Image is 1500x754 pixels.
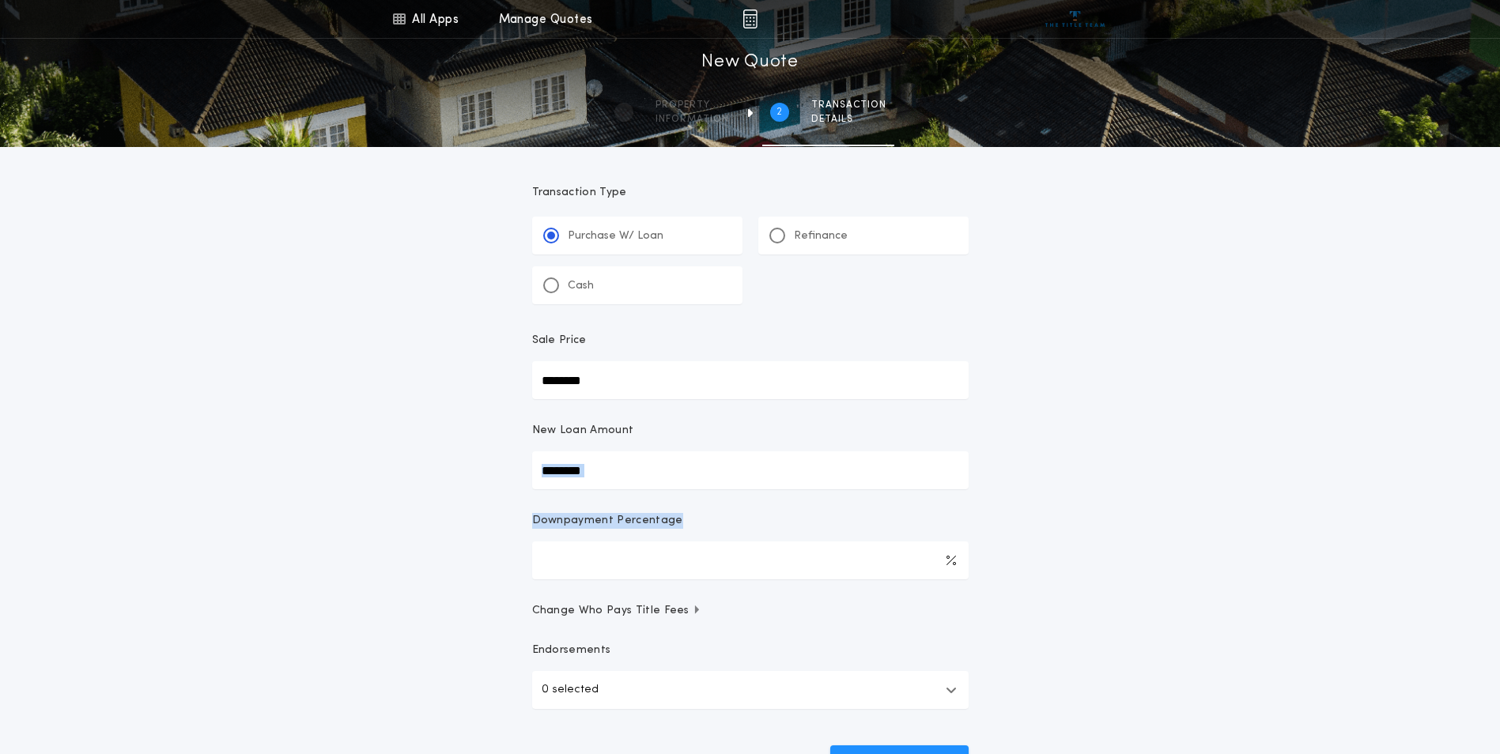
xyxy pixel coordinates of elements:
button: Change Who Pays Title Fees [532,603,969,619]
p: Cash [568,278,594,294]
span: details [811,113,886,126]
h2: 2 [776,106,782,119]
p: New Loan Amount [532,423,634,439]
button: 0 selected [532,671,969,709]
p: Endorsements [532,643,969,658]
span: Transaction [811,99,886,111]
p: Transaction Type [532,185,969,201]
span: information [656,113,729,126]
h1: New Quote [701,50,798,75]
img: img [742,9,758,28]
span: Property [656,99,729,111]
input: Sale Price [532,361,969,399]
input: New Loan Amount [532,451,969,489]
p: Sale Price [532,333,587,349]
p: 0 selected [542,680,599,699]
p: Refinance [794,228,848,244]
p: Downpayment Percentage [532,513,683,529]
img: vs-icon [1045,11,1105,27]
input: Downpayment Percentage [532,541,969,579]
p: Purchase W/ Loan [568,228,663,244]
span: Change Who Pays Title Fees [532,603,702,619]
